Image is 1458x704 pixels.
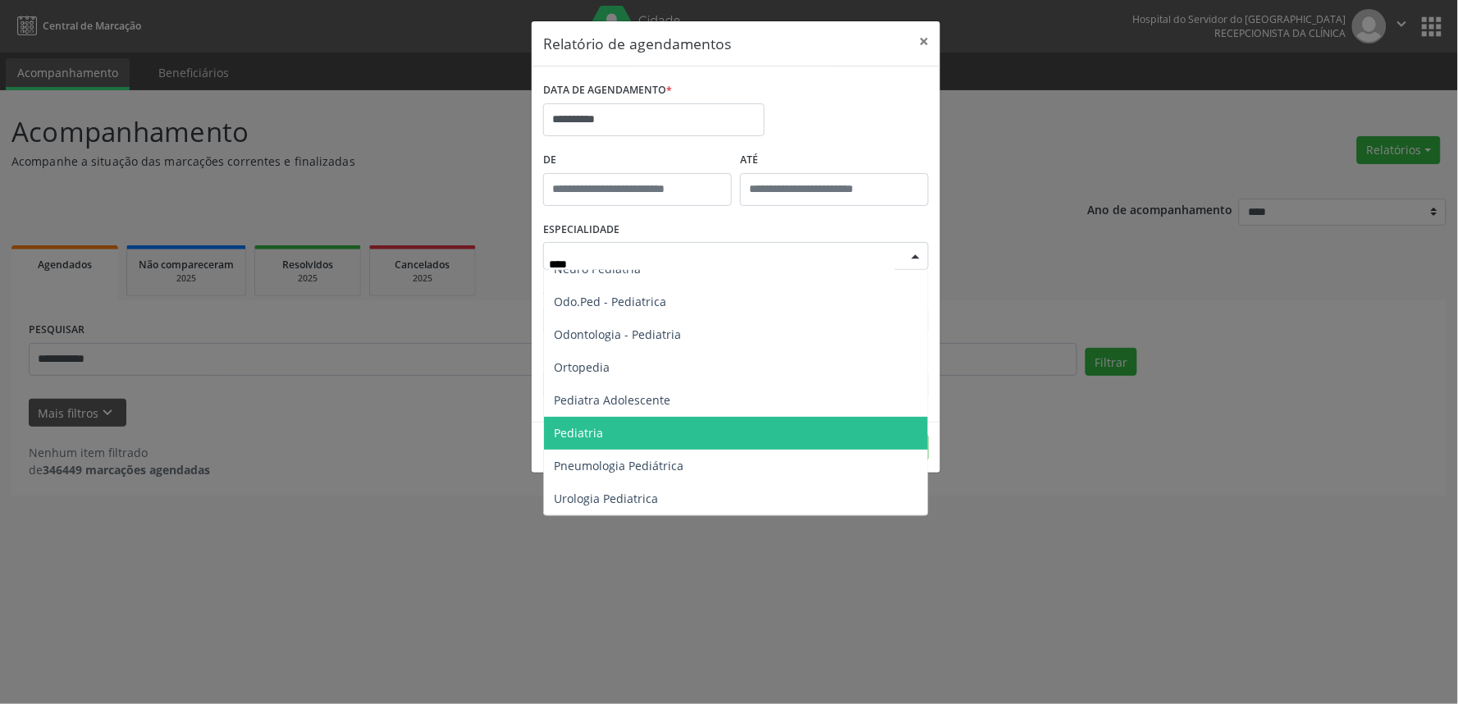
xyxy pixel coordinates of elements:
span: Ortopedia [554,359,610,375]
span: Pediatra Adolescente [554,392,670,408]
span: Pediatria [554,425,603,441]
span: Odontologia - Pediatria [554,327,681,342]
h5: Relatório de agendamentos [543,33,731,54]
label: DATA DE AGENDAMENTO [543,78,672,103]
span: Odo.Ped - Pediatrica [554,294,666,309]
label: ESPECIALIDADE [543,217,619,243]
label: De [543,148,732,173]
label: ATÉ [740,148,929,173]
span: Urologia Pediatrica [554,491,658,506]
span: Pneumologia Pediátrica [554,458,683,473]
button: Close [907,21,940,62]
